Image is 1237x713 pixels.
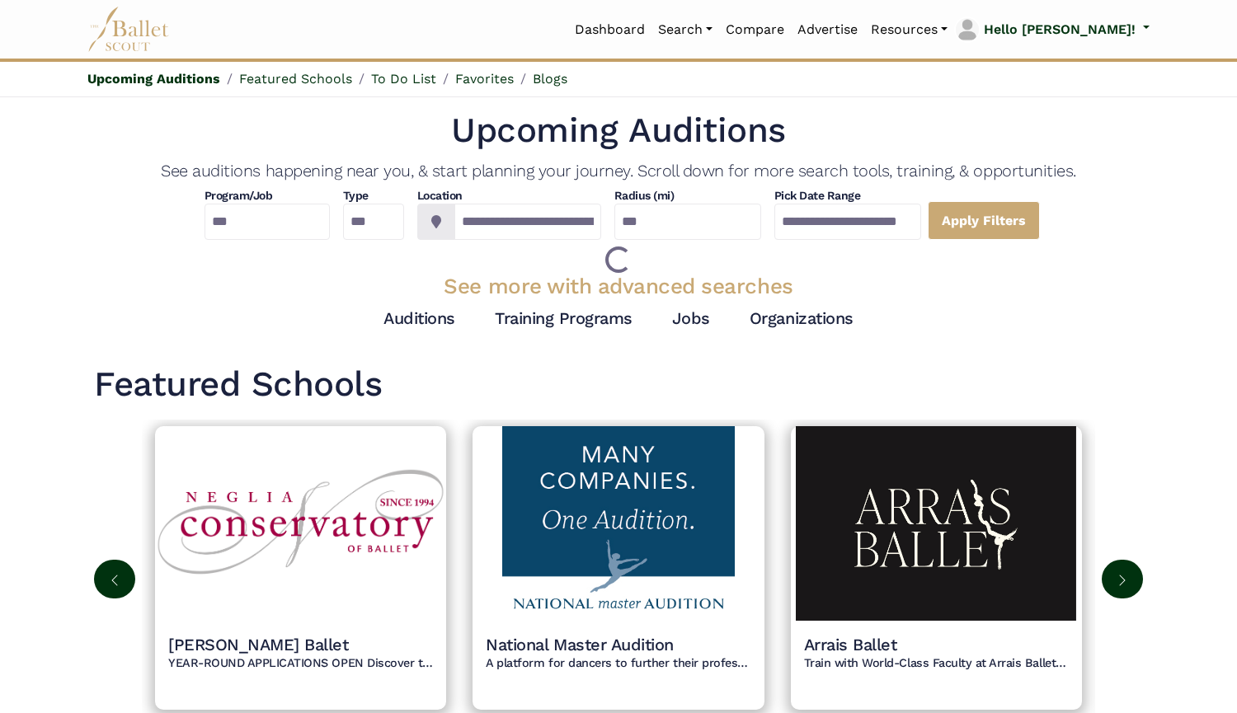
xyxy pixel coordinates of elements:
[651,12,719,47] a: Search
[791,12,864,47] a: Advertise
[568,12,651,47] a: Dashboard
[984,19,1136,40] p: Hello [PERSON_NAME]!
[455,71,514,87] a: Favorites
[774,188,921,204] h4: Pick Date Range
[371,71,436,87] a: To Do List
[205,188,330,204] h4: Program/Job
[155,426,446,710] a: Organization logo[PERSON_NAME] BalletYEAR-ROUND APPLICATIONS OPEN Discover the difference of year...
[495,308,633,328] a: Training Programs
[454,204,601,240] input: Location
[417,188,601,204] h4: Location
[750,308,854,328] a: Organizations
[791,426,1082,710] a: Organization logoArrais BalletTrain with World-Class Faculty at Arrais Ballet Summer Intensive! T...
[94,273,1143,301] h3: See more with advanced searches
[94,108,1143,153] h1: Upcoming Auditions
[614,188,675,204] h4: Radius (mi)
[672,308,710,328] a: Jobs
[87,71,220,87] a: Upcoming Auditions
[239,71,352,87] a: Featured Schools
[473,426,764,710] a: Organization logoNational Master AuditionA platform for dancers to further their professional car...
[383,308,455,328] a: Auditions
[533,71,567,87] a: Blogs
[864,12,954,47] a: Resources
[956,18,979,41] img: profile picture
[94,362,1143,407] h1: Featured Schools
[94,160,1143,181] h4: See auditions happening near you, & start planning your journey. Scroll down for more search tool...
[954,16,1150,43] a: profile picture Hello [PERSON_NAME]!
[928,201,1040,240] a: Apply Filters
[343,188,404,204] h4: Type
[719,12,791,47] a: Compare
